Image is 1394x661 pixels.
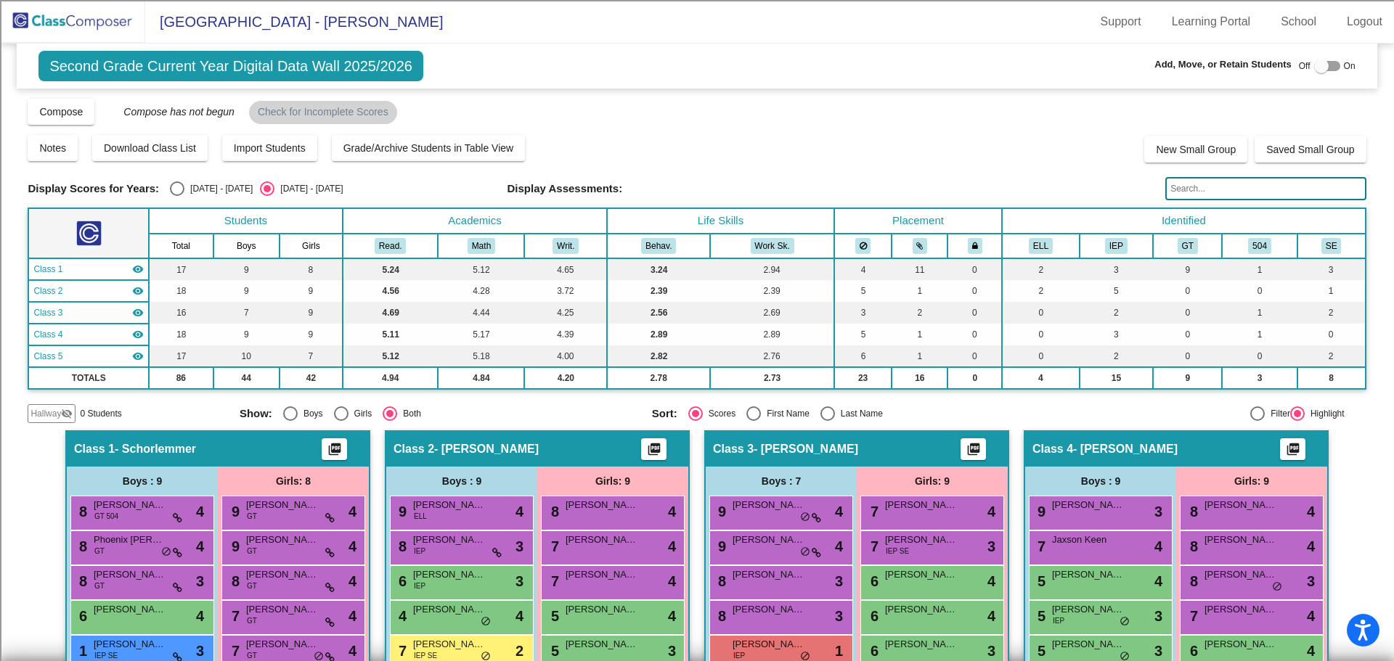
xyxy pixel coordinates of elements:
td: 2.94 [710,258,834,280]
td: 4.25 [524,302,607,324]
td: 23 [834,367,892,389]
span: [PERSON_NAME] [94,602,166,617]
span: 7 [1034,538,1045,554]
span: 8 [714,573,726,589]
td: 6 [834,345,892,367]
td: 0 [1222,280,1297,302]
span: Class 1 [33,263,62,276]
span: 4 [987,501,995,522]
td: 4 [1002,367,1079,389]
button: Compose [28,99,94,125]
span: 0 Students [80,407,121,420]
td: 9 [280,280,343,302]
span: 4 [348,501,356,522]
td: 16 [892,367,947,389]
span: 4 [1307,501,1315,522]
td: 4.84 [438,367,524,389]
mat-icon: visibility_off [61,408,73,419]
span: [PERSON_NAME] [885,567,958,582]
th: Social economic- economically disadvantaged [1297,234,1366,258]
button: Import Students [222,135,317,161]
div: [DATE] - [DATE] [184,182,253,195]
span: 9 [714,538,726,554]
td: 5.24 [343,258,439,280]
td: 2 [1297,345,1366,367]
span: 8 [1186,573,1198,589]
span: - [PERSON_NAME] [1073,442,1178,456]
mat-radio-group: Select an option [170,181,343,196]
td: 4.00 [524,345,607,367]
div: Girls: 9 [537,467,688,496]
mat-icon: picture_as_pdf [326,442,343,462]
span: 4 [668,570,676,592]
span: 8 [76,538,87,554]
td: 5 [834,324,892,345]
span: Display Assessments: [508,182,623,195]
td: 2 [1002,258,1079,280]
td: 4.20 [524,367,607,389]
td: 2.82 [607,345,710,367]
span: 4 [196,501,204,522]
div: Girls [348,407,372,420]
td: 9 [213,324,280,345]
button: GT [1178,238,1198,254]
span: Second Grade Current Year Digital Data Wall 2025/2026 [38,51,423,81]
th: Individualized Education Plan [1080,234,1154,258]
span: IEP [414,580,425,591]
td: 0 [1153,280,1222,302]
mat-radio-group: Select an option [240,406,641,421]
span: IEP [414,546,425,557]
span: [PERSON_NAME] [1205,498,1277,512]
td: 1 [1222,302,1297,324]
span: 4 [515,605,523,627]
span: - [PERSON_NAME] [434,442,539,456]
span: 4 [668,501,676,522]
td: 42 [280,367,343,389]
span: Class 4 [33,328,62,341]
td: TOTALS [28,367,149,389]
th: Academics [343,208,607,234]
span: [PERSON_NAME] [246,567,319,582]
mat-icon: picture_as_pdf [1284,442,1302,462]
td: 2.39 [710,280,834,302]
td: 11 [892,258,947,280]
td: 0 [947,324,1002,345]
td: 5.12 [343,345,439,367]
td: 5.18 [438,345,524,367]
button: IEP [1105,238,1128,254]
td: 3 [1297,258,1366,280]
input: Search... [1165,177,1366,200]
span: 3 [1307,570,1315,592]
td: 9 [213,258,280,280]
span: GT [94,580,105,591]
td: 1 [1222,324,1297,345]
td: 4.69 [343,302,439,324]
div: Girls: 9 [1176,467,1327,496]
td: 9 [1153,258,1222,280]
td: 0 [947,302,1002,324]
span: [PERSON_NAME] [733,498,805,512]
button: Print Students Details [322,438,347,460]
span: Add, Move, or Retain Students [1154,57,1292,72]
span: Sort: [652,407,677,420]
div: Boys : 9 [386,467,537,496]
span: Grade/Archive Students in Table View [343,142,514,154]
td: 0 [1153,302,1222,324]
th: Life Skills [607,208,834,234]
span: 4 [348,605,356,627]
span: ELL [414,511,427,522]
span: GT [94,546,105,557]
span: New Small Group [1156,144,1236,155]
td: 1 [892,345,947,367]
span: 3 [835,570,843,592]
td: 9 [280,324,343,345]
td: 2 [1297,302,1366,324]
button: 504 [1248,238,1271,254]
span: 4 [348,570,356,592]
span: 4 [1307,535,1315,557]
mat-icon: visibility [132,307,144,319]
td: 2 [892,302,947,324]
td: 9 [1153,367,1222,389]
span: [PERSON_NAME] [1205,602,1277,617]
td: 10 [213,345,280,367]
